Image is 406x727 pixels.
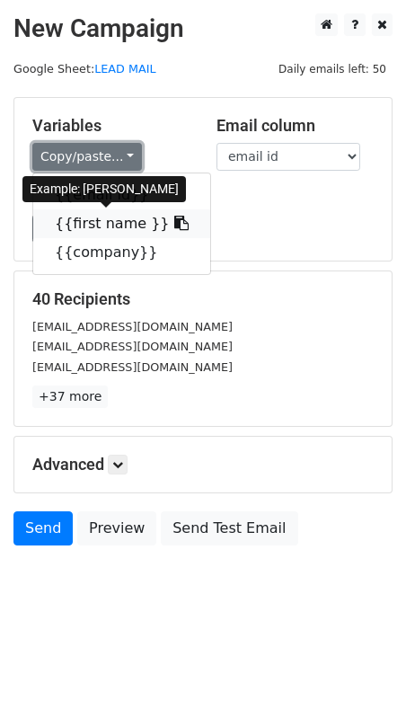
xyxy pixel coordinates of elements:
[32,289,374,309] h5: 40 Recipients
[77,511,156,545] a: Preview
[216,116,374,136] h5: Email column
[32,455,374,474] h5: Advanced
[13,511,73,545] a: Send
[33,209,210,238] a: {{first name }}
[32,386,108,408] a: +37 more
[272,59,393,79] span: Daily emails left: 50
[161,511,297,545] a: Send Test Email
[32,340,233,353] small: [EMAIL_ADDRESS][DOMAIN_NAME]
[32,143,142,171] a: Copy/paste...
[94,62,155,75] a: LEAD MAIL
[32,320,233,333] small: [EMAIL_ADDRESS][DOMAIN_NAME]
[316,641,406,727] iframe: Chat Widget
[32,116,190,136] h5: Variables
[33,238,210,267] a: {{company}}
[13,13,393,44] h2: New Campaign
[272,62,393,75] a: Daily emails left: 50
[22,176,186,202] div: Example: [PERSON_NAME]
[32,360,233,374] small: [EMAIL_ADDRESS][DOMAIN_NAME]
[13,62,156,75] small: Google Sheet:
